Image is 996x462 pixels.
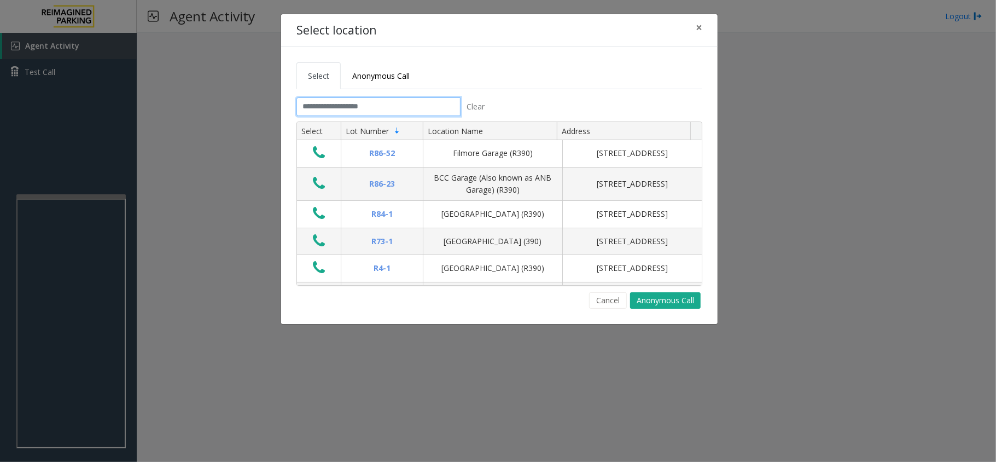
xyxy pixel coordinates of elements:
[569,178,695,190] div: [STREET_ADDRESS]
[346,126,389,136] span: Lot Number
[569,147,695,159] div: [STREET_ADDRESS]
[461,97,491,116] button: Clear
[696,20,702,35] span: ×
[430,235,556,247] div: [GEOGRAPHIC_DATA] (390)
[348,262,416,274] div: R4-1
[348,147,416,159] div: R86-52
[428,126,483,136] span: Location Name
[430,208,556,220] div: [GEOGRAPHIC_DATA] (R390)
[297,122,341,141] th: Select
[348,235,416,247] div: R73-1
[688,14,710,41] button: Close
[562,126,590,136] span: Address
[430,172,556,197] div: BCC Garage (Also known as ANB Garage) (R390)
[308,71,329,81] span: Select
[569,235,695,247] div: [STREET_ADDRESS]
[296,62,702,89] ul: Tabs
[430,262,556,274] div: [GEOGRAPHIC_DATA] (R390)
[393,126,401,135] span: Sortable
[352,71,410,81] span: Anonymous Call
[589,292,627,309] button: Cancel
[297,122,702,285] div: Data table
[569,208,695,220] div: [STREET_ADDRESS]
[630,292,701,309] button: Anonymous Call
[569,262,695,274] div: [STREET_ADDRESS]
[430,147,556,159] div: Filmore Garage (R390)
[348,178,416,190] div: R86-23
[348,208,416,220] div: R84-1
[296,22,376,39] h4: Select location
